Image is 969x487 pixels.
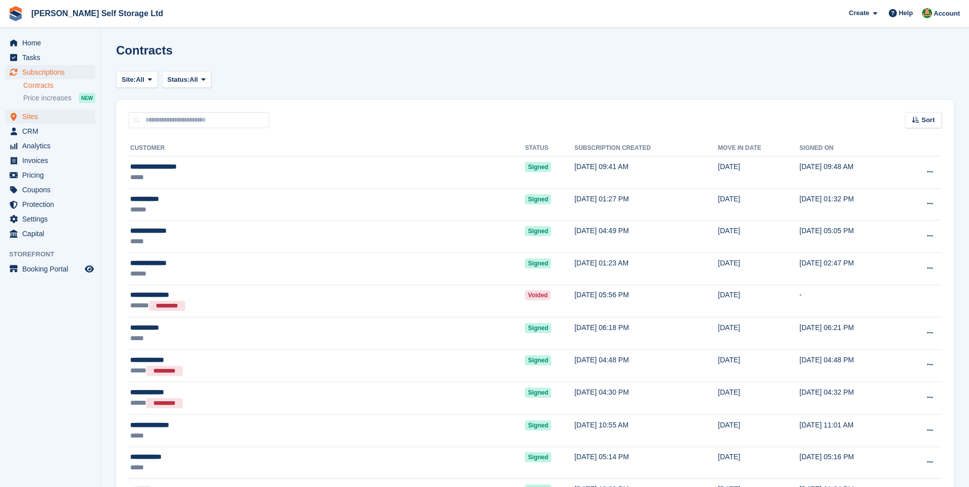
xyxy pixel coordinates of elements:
a: Preview store [83,263,95,275]
td: [DATE] [718,349,799,382]
span: Sort [922,115,935,125]
a: menu [5,212,95,226]
td: [DATE] [718,221,799,253]
a: Price increases NEW [23,92,95,103]
a: menu [5,124,95,138]
span: Coupons [22,183,83,197]
td: - [799,285,902,317]
td: [DATE] [718,285,799,317]
span: Signed [525,355,551,365]
span: Home [22,36,83,50]
a: menu [5,110,95,124]
span: Settings [22,212,83,226]
span: Tasks [22,50,83,65]
span: Signed [525,323,551,333]
span: Invoices [22,153,83,168]
span: Pricing [22,168,83,182]
img: Joshua Wild [922,8,932,18]
span: Price increases [23,93,72,103]
span: Create [849,8,869,18]
a: menu [5,227,95,241]
td: [DATE] [718,156,799,189]
td: [DATE] 11:01 AM [799,414,902,447]
span: Subscriptions [22,65,83,79]
h1: Contracts [116,43,173,57]
td: [DATE] [718,188,799,221]
span: Sites [22,110,83,124]
a: menu [5,65,95,79]
td: [DATE] 09:41 AM [574,156,718,189]
th: Customer [128,140,525,156]
td: [DATE] 05:05 PM [799,221,902,253]
span: All [190,75,198,85]
td: [DATE] [718,252,799,285]
td: [DATE] 04:30 PM [574,382,718,415]
span: Signed [525,226,551,236]
span: Signed [525,452,551,462]
td: [DATE] 05:16 PM [799,447,902,479]
a: Contracts [23,81,95,90]
td: [DATE] 04:48 PM [574,349,718,382]
span: Signed [525,388,551,398]
th: Status [525,140,574,156]
td: [DATE] 04:49 PM [574,221,718,253]
th: Move in date [718,140,799,156]
td: [DATE] 01:27 PM [574,188,718,221]
td: [DATE] [718,382,799,415]
span: Help [899,8,913,18]
span: All [136,75,144,85]
button: Site: All [116,71,158,88]
span: Booking Portal [22,262,83,276]
a: menu [5,36,95,50]
div: NEW [79,93,95,103]
td: [DATE] 05:14 PM [574,447,718,479]
span: Protection [22,197,83,211]
a: menu [5,262,95,276]
span: Signed [525,162,551,172]
td: [DATE] 02:47 PM [799,252,902,285]
a: menu [5,139,95,153]
td: [DATE] 06:18 PM [574,317,718,350]
a: menu [5,168,95,182]
span: Capital [22,227,83,241]
td: [DATE] [718,447,799,479]
td: [DATE] 09:48 AM [799,156,902,189]
td: [DATE] 10:55 AM [574,414,718,447]
a: menu [5,153,95,168]
td: [DATE] [718,414,799,447]
span: Analytics [22,139,83,153]
a: menu [5,183,95,197]
td: [DATE] 04:48 PM [799,349,902,382]
a: [PERSON_NAME] Self Storage Ltd [27,5,167,22]
button: Status: All [162,71,211,88]
td: [DATE] 01:32 PM [799,188,902,221]
span: Site: [122,75,136,85]
a: menu [5,197,95,211]
span: Signed [525,258,551,268]
span: Status: [168,75,190,85]
span: Voided [525,290,551,300]
td: [DATE] 06:21 PM [799,317,902,350]
span: CRM [22,124,83,138]
td: [DATE] 05:56 PM [574,285,718,317]
span: Storefront [9,249,100,259]
span: Account [934,9,960,19]
span: Signed [525,194,551,204]
td: [DATE] 01:23 AM [574,252,718,285]
th: Subscription created [574,140,718,156]
td: [DATE] [718,317,799,350]
a: menu [5,50,95,65]
img: stora-icon-8386f47178a22dfd0bd8f6a31ec36ba5ce8667c1dd55bd0f319d3a0aa187defe.svg [8,6,23,21]
span: Signed [525,420,551,430]
th: Signed on [799,140,902,156]
td: [DATE] 04:32 PM [799,382,902,415]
